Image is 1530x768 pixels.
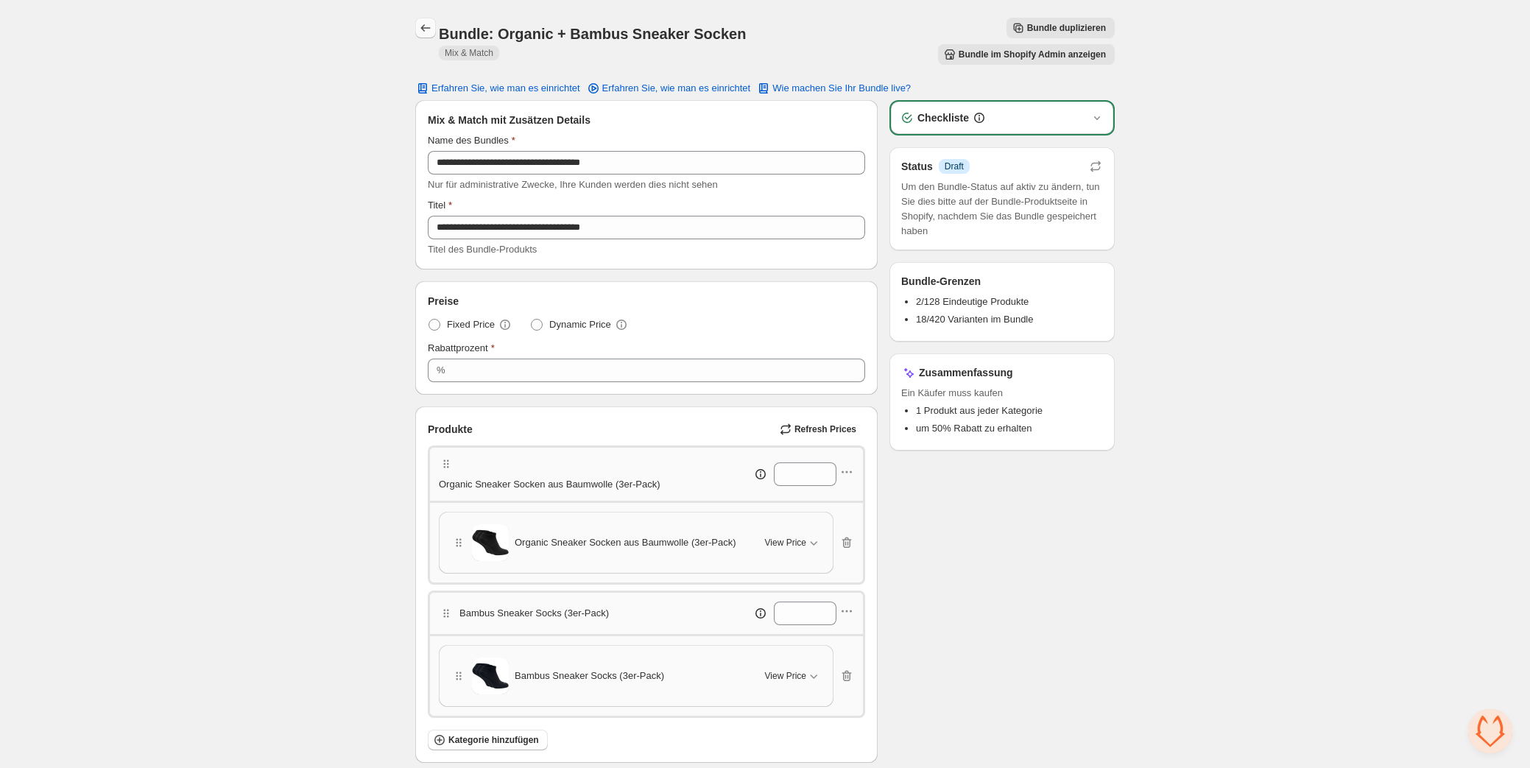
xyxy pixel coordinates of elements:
span: Um den Bundle-Status auf aktiv zu ändern, tun Sie dies bitte auf der Bundle-Produktseite in Shopi... [901,180,1103,239]
p: Organic Sneaker Socken aus Baumwolle (3er-Pack) [439,477,660,492]
span: Produkte [428,422,473,437]
span: Mix & Match [445,47,493,59]
span: View Price [765,670,806,682]
img: Organic Sneaker Socken aus Baumwolle (3er-Pack) [472,524,509,561]
span: 2/128 Eindeutige Produkte [916,296,1029,307]
span: Fixed Price [447,317,495,332]
span: Titel des Bundle-Produkts [428,244,537,255]
span: Bundle im Shopify Admin anzeigen [959,49,1106,60]
button: View Price [756,664,830,688]
button: Back [415,18,436,38]
span: Ein Käufer muss kaufen [901,386,1103,401]
h3: Bundle-Grenzen [901,274,981,289]
button: Bundle im Shopify Admin anzeigen [938,44,1115,65]
h3: Zusammenfassung [919,365,1013,380]
span: Bambus Sneaker Socks (3er-Pack) [515,669,664,683]
span: Refresh Prices [794,423,856,435]
span: Erfahren Sie, wie man es einrichtet [602,82,751,94]
span: Mix & Match mit Zusätzen Details [428,113,591,127]
span: 18/420 Varianten im Bundle [916,314,1033,325]
p: Bambus Sneaker Socks (3er-Pack) [459,606,609,621]
img: Bambus Sneaker Socks (3er-Pack) [472,658,509,694]
li: 1 Produkt aus jeder Kategorie [916,404,1103,418]
label: Titel [428,198,452,213]
h3: Status [901,159,933,174]
label: Rabattprozent [428,341,495,356]
span: Bundle duplizieren [1027,22,1106,34]
h1: Bundle: Organic + Bambus Sneaker Socken [439,25,746,43]
span: Wie machen Sie Ihr Bundle live? [772,82,911,94]
a: Erfahren Sie, wie man es einrichtet [577,78,760,99]
span: Erfahren Sie, wie man es einrichtet [431,82,580,94]
span: View Price [765,537,806,549]
span: Dynamic Price [549,317,611,332]
button: Bundle duplizieren [1007,18,1115,38]
button: Kategorie hinzufügen [428,730,548,750]
button: Erfahren Sie, wie man es einrichtet [406,78,589,99]
div: Chat öffnen [1468,709,1512,753]
span: Nur für administrative Zwecke, Ihre Kunden werden dies nicht sehen [428,179,718,190]
span: Preise [428,294,459,309]
h3: Checkliste [917,110,969,125]
div: % [437,363,445,378]
button: Refresh Prices [774,419,865,440]
label: Name des Bundles [428,133,515,148]
span: Kategorie hinzufügen [448,734,539,746]
button: View Price [756,531,830,554]
li: um 50% Rabatt zu erhalten [916,421,1103,436]
span: Organic Sneaker Socken aus Baumwolle (3er-Pack) [515,535,736,550]
span: Draft [945,161,964,172]
button: Wie machen Sie Ihr Bundle live? [747,78,920,99]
